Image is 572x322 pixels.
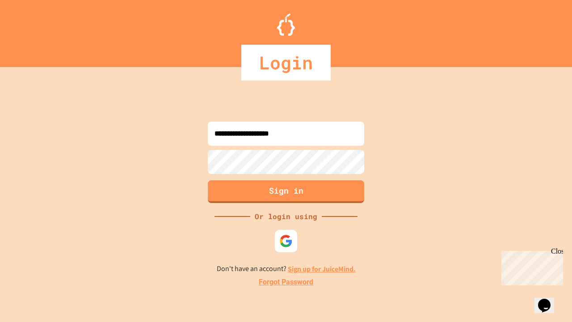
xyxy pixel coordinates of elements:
a: Sign up for JuiceMind. [288,264,356,274]
iframe: chat widget [498,247,563,285]
iframe: chat widget [534,286,563,313]
button: Sign in [208,180,364,203]
div: Chat with us now!Close [4,4,62,57]
img: google-icon.svg [279,234,293,248]
div: Or login using [250,211,322,222]
div: Login [241,45,331,80]
a: Forgot Password [259,277,313,288]
p: Don't have an account? [217,263,356,275]
img: Logo.svg [277,13,295,36]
